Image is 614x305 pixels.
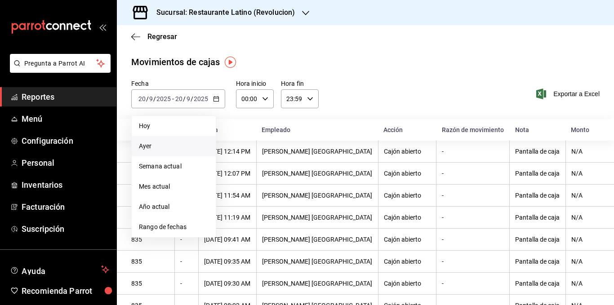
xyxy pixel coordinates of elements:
[515,280,560,287] div: Pantalla de caja
[22,223,109,235] span: Suscripción
[191,95,193,102] span: /
[204,170,251,177] div: [DATE] 12:07 PM
[180,258,193,265] div: -
[442,258,504,265] div: -
[22,113,109,125] span: Menú
[262,280,373,287] div: [PERSON_NAME] [GEOGRAPHIC_DATA]
[139,222,209,232] span: Rango de fechas
[139,141,209,151] span: Ayer
[571,236,600,243] div: N/A
[515,192,560,199] div: Pantalla de caja
[204,126,251,133] div: Hora
[193,95,209,102] input: ----
[442,236,504,243] div: -
[384,280,431,287] div: Cajón abierto
[183,95,186,102] span: /
[204,258,251,265] div: [DATE] 09:35 AM
[131,32,177,41] button: Regresar
[138,95,146,102] input: --
[22,285,109,297] span: Recomienda Parrot
[571,148,600,155] div: N/A
[384,236,431,243] div: Cajón abierto
[262,170,373,177] div: [PERSON_NAME] [GEOGRAPHIC_DATA]
[515,126,561,133] div: Nota
[571,192,600,199] div: N/A
[149,95,153,102] input: --
[515,148,560,155] div: Pantalla de caja
[22,135,109,147] span: Configuración
[172,95,174,102] span: -
[384,258,431,265] div: Cajón abierto
[262,214,373,221] div: [PERSON_NAME] [GEOGRAPHIC_DATA]
[149,7,295,18] h3: Sucursal: Restaurante Latino (Revolucion)
[515,214,560,221] div: Pantalla de caja
[384,148,431,155] div: Cajón abierto
[571,258,600,265] div: N/A
[262,236,373,243] div: [PERSON_NAME] [GEOGRAPHIC_DATA]
[139,202,209,212] span: Año actual
[139,182,209,191] span: Mes actual
[6,65,111,75] a: Pregunta a Parrot AI
[186,95,191,102] input: --
[153,95,156,102] span: /
[515,258,560,265] div: Pantalla de caja
[131,80,225,87] label: Fecha
[156,95,171,102] input: ----
[204,280,251,287] div: [DATE] 09:30 AM
[236,80,274,87] label: Hora inicio
[571,170,600,177] div: N/A
[146,95,149,102] span: /
[442,170,504,177] div: -
[515,236,560,243] div: Pantalla de caja
[281,80,319,87] label: Hora fin
[442,214,504,221] div: -
[225,57,236,68] img: Tooltip marker
[384,214,431,221] div: Cajón abierto
[204,148,251,155] div: [DATE] 12:14 PM
[515,170,560,177] div: Pantalla de caja
[262,148,373,155] div: [PERSON_NAME] [GEOGRAPHIC_DATA]
[131,55,220,69] div: Movimientos de cajas
[22,264,98,275] span: Ayuda
[204,236,251,243] div: [DATE] 09:41 AM
[10,54,111,73] button: Pregunta a Parrot AI
[571,126,600,133] div: Monto
[180,236,193,243] div: -
[131,280,169,287] div: 835
[442,148,504,155] div: -
[131,258,169,265] div: 835
[262,126,373,133] div: Empleado
[383,126,431,133] div: Acción
[139,162,209,171] span: Semana actual
[22,179,109,191] span: Inventarios
[147,32,177,41] span: Regresar
[442,126,504,133] div: Razón de movimiento
[99,23,106,31] button: open_drawer_menu
[384,192,431,199] div: Cajón abierto
[22,201,109,213] span: Facturación
[24,59,97,68] span: Pregunta a Parrot AI
[175,95,183,102] input: --
[262,192,373,199] div: [PERSON_NAME] [GEOGRAPHIC_DATA]
[139,121,209,131] span: Hoy
[442,192,504,199] div: -
[384,170,431,177] div: Cajón abierto
[204,214,251,221] div: [DATE] 11:19 AM
[22,157,109,169] span: Personal
[571,280,600,287] div: N/A
[538,88,600,99] button: Exportar a Excel
[262,258,373,265] div: [PERSON_NAME] [GEOGRAPHIC_DATA]
[131,236,169,243] div: 835
[571,214,600,221] div: N/A
[442,280,504,287] div: -
[180,280,193,287] div: -
[22,91,109,103] span: Reportes
[204,192,251,199] div: [DATE] 11:54 AM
